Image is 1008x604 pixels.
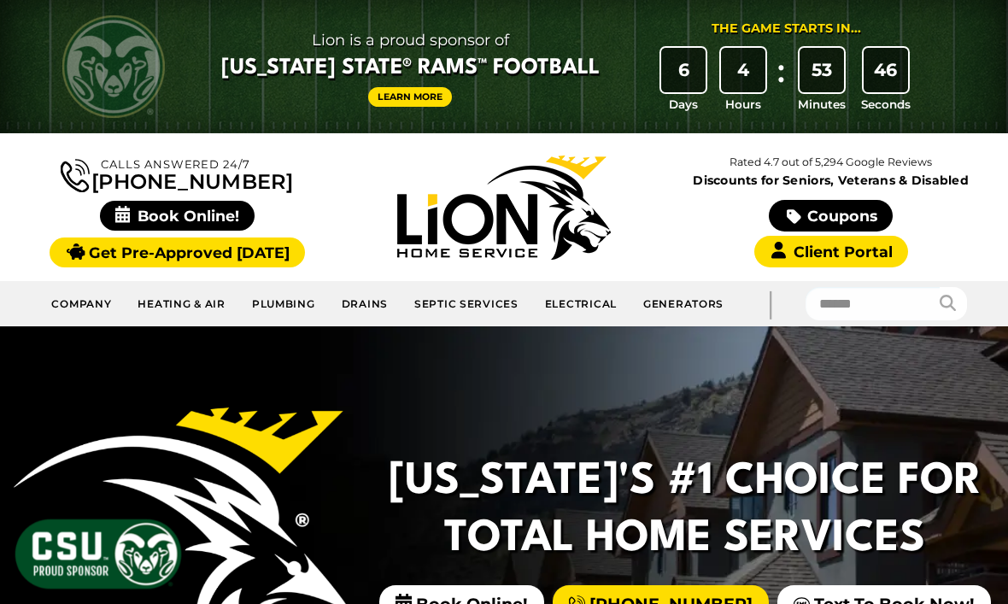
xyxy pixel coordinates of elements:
span: [US_STATE] State® Rams™ Football [221,54,600,83]
a: [PHONE_NUMBER] [61,155,293,192]
span: Hours [725,96,761,113]
h2: [US_STATE]'s #1 Choice For Total Home Services [385,454,985,569]
a: Septic Services [401,288,532,320]
a: Heating & Air [125,288,238,320]
p: Rated 4.7 out of 5,294 Google Reviews [667,153,994,172]
span: Minutes [798,96,846,113]
a: Plumbing [239,288,329,320]
div: | [736,281,805,326]
a: Get Pre-Approved [DATE] [50,237,305,267]
div: 4 [721,48,765,92]
img: Lion Home Service [397,155,611,260]
img: CSU Rams logo [62,15,165,118]
span: Days [669,96,698,113]
span: Book Online! [100,201,255,231]
a: Generators [630,288,736,320]
a: Company [38,288,125,320]
a: Drains [329,288,401,320]
a: Learn More [368,87,452,107]
div: 46 [864,48,908,92]
span: Seconds [861,96,911,113]
div: 6 [661,48,706,92]
div: 53 [800,48,844,92]
img: CSU Sponsor Badge [13,517,184,591]
div: : [773,48,790,114]
span: Lion is a proud sponsor of [221,26,600,54]
a: Coupons [769,200,892,232]
a: Client Portal [754,236,908,267]
a: Electrical [532,288,630,320]
div: The Game Starts in... [712,20,861,38]
span: Discounts for Seniors, Veterans & Disabled [671,174,991,186]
